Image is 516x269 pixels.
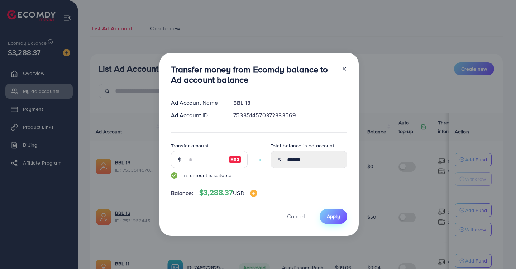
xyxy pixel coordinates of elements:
iframe: Chat [486,237,511,264]
div: Ad Account Name [165,99,228,107]
label: Total balance in ad account [271,142,334,149]
small: This amount is suitable [171,172,248,179]
img: image [229,155,242,164]
h4: $3,288.37 [199,188,257,197]
span: USD [233,189,244,197]
label: Transfer amount [171,142,209,149]
span: Apply [327,213,340,220]
div: 7533514570372333569 [228,111,353,119]
img: guide [171,172,177,179]
span: Cancel [287,212,305,220]
h3: Transfer money from Ecomdy balance to Ad account balance [171,64,336,85]
button: Cancel [278,209,314,224]
img: image [250,190,257,197]
div: BBL 13 [228,99,353,107]
span: Balance: [171,189,193,197]
div: Ad Account ID [165,111,228,119]
button: Apply [320,209,347,224]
